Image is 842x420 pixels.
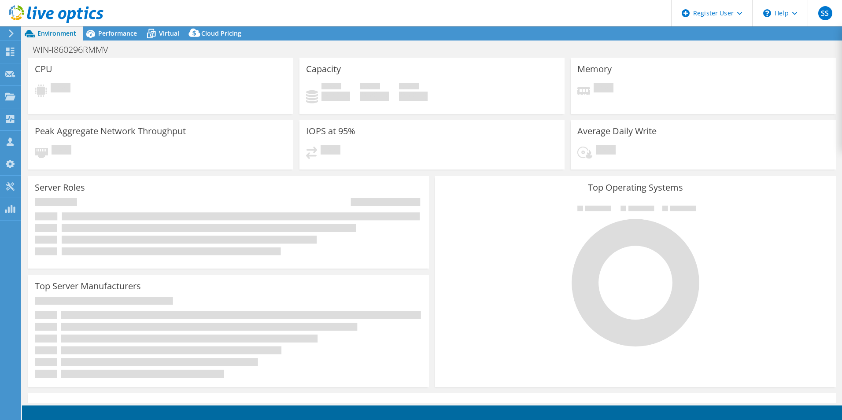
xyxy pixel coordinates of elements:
[35,281,141,291] h3: Top Server Manufacturers
[52,145,71,157] span: Pending
[35,126,186,136] h3: Peak Aggregate Network Throughput
[98,29,137,37] span: Performance
[442,183,829,192] h3: Top Operating Systems
[321,145,340,157] span: Pending
[577,64,612,74] h3: Memory
[321,92,350,101] h4: 0 GiB
[37,29,76,37] span: Environment
[306,64,341,74] h3: Capacity
[51,83,70,95] span: Pending
[596,145,616,157] span: Pending
[399,83,419,92] span: Total
[763,9,771,17] svg: \n
[818,6,832,20] span: SS
[577,126,657,136] h3: Average Daily Write
[594,83,613,95] span: Pending
[399,92,428,101] h4: 0 GiB
[29,45,122,55] h1: WIN-I860296RMMV
[306,126,355,136] h3: IOPS at 95%
[35,64,52,74] h3: CPU
[360,92,389,101] h4: 0 GiB
[321,83,341,92] span: Used
[35,183,85,192] h3: Server Roles
[360,83,380,92] span: Free
[201,29,241,37] span: Cloud Pricing
[159,29,179,37] span: Virtual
